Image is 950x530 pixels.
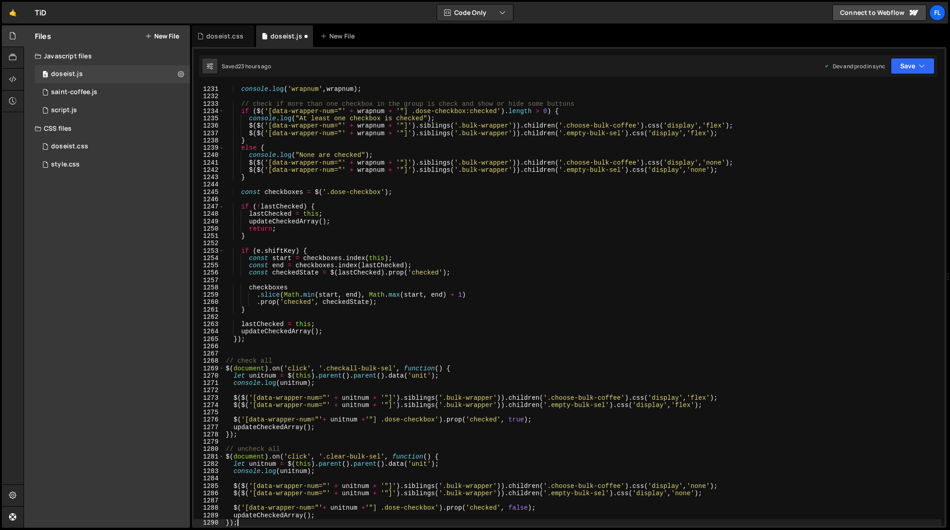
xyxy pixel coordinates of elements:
div: 1247 [194,203,224,210]
div: 4604/37981.js [35,65,190,83]
div: 1250 [194,225,224,232]
div: 1258 [194,284,224,291]
div: 1265 [194,336,224,343]
div: 1272 [194,387,224,394]
div: 1277 [194,424,224,431]
div: 1263 [194,321,224,328]
div: 1249 [194,218,224,225]
div: 1255 [194,262,224,269]
div: saint-coffee.js [51,88,97,96]
div: 1266 [194,343,224,350]
span: 0 [43,71,48,79]
div: CSS files [24,119,190,137]
div: 1231 [194,85,224,93]
div: 1240 [194,151,224,159]
div: 1275 [194,409,224,416]
div: 1257 [194,277,224,284]
div: style.css [51,161,80,169]
button: New File [145,33,179,40]
div: 1243 [194,174,224,181]
a: 🤙 [2,2,24,24]
div: doseist.css [51,142,88,151]
div: 1252 [194,240,224,247]
div: 1241 [194,159,224,166]
div: 1246 [194,196,224,203]
div: 1268 [194,357,224,364]
div: 1251 [194,232,224,240]
div: 4604/27020.js [35,83,190,101]
div: 1239 [194,144,224,151]
div: doseist.js [51,70,83,78]
div: 1235 [194,115,224,122]
div: 1238 [194,137,224,144]
div: 1253 [194,247,224,255]
div: 4604/24567.js [35,101,190,119]
div: 1234 [194,108,224,115]
div: 1290 [194,519,224,526]
div: TiD [35,7,46,18]
div: 1284 [194,475,224,482]
div: 1282 [194,460,224,468]
div: 1289 [194,512,224,519]
div: 1237 [194,130,224,137]
button: Code Only [437,5,513,21]
div: 1278 [194,431,224,438]
div: 1269 [194,365,224,372]
div: script.js [51,106,77,114]
div: 4604/42100.css [35,137,190,156]
div: 1260 [194,298,224,306]
div: 1285 [194,483,224,490]
div: 1281 [194,453,224,460]
div: 1270 [194,372,224,379]
div: Saved [222,62,271,70]
div: 1279 [194,438,224,445]
a: Fl [929,5,945,21]
div: 1261 [194,306,224,313]
div: 1262 [194,313,224,321]
div: 1248 [194,210,224,218]
div: 1245 [194,189,224,196]
div: 1244 [194,181,224,188]
div: 1259 [194,291,224,298]
button: Save [891,58,935,74]
div: 1254 [194,255,224,262]
a: Connect to Webflow [832,5,926,21]
h2: Files [35,31,51,41]
div: 4604/25434.css [35,156,190,174]
div: 1256 [194,269,224,276]
div: doseist.css [206,32,243,41]
div: 1288 [194,504,224,511]
div: 1283 [194,468,224,475]
div: 1236 [194,122,224,129]
div: 23 hours ago [238,62,271,70]
div: doseist.js [271,32,302,41]
div: 1233 [194,100,224,108]
div: 1274 [194,402,224,409]
div: New File [320,32,358,41]
div: 1273 [194,394,224,402]
div: 1280 [194,445,224,453]
div: 1242 [194,166,224,174]
div: Dev and prod in sync [824,62,885,70]
div: 1264 [194,328,224,335]
div: 1287 [194,497,224,504]
div: 1267 [194,350,224,357]
div: 1232 [194,93,224,100]
div: 1286 [194,490,224,497]
div: 1276 [194,416,224,423]
div: Javascript files [24,47,190,65]
div: 1271 [194,379,224,387]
